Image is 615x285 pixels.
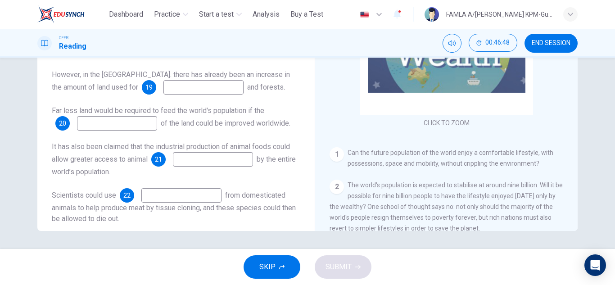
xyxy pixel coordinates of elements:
h1: Reading [59,41,86,52]
img: ELTC logo [37,5,85,23]
span: However, in the [GEOGRAPHIC_DATA]. there has already been an increase in the amount of land used for [52,70,290,91]
span: Scientists could use [52,191,116,199]
span: Can the future population of the world enjoy a comfortable lifestyle, with possessions, space and... [348,149,553,167]
span: END SESSION [532,40,570,47]
span: of the land could be improved worldwide. [161,119,290,127]
span: 20 [59,120,66,127]
img: Profile picture [425,7,439,22]
div: Open Intercom Messenger [584,254,606,276]
span: Analysis [253,9,280,20]
button: Practice [150,6,192,23]
span: Dashboard [109,9,143,20]
button: Start a test [195,6,245,23]
div: Hide [469,34,517,53]
button: Dashboard [105,6,147,23]
button: Buy a Test [287,6,327,23]
span: CEFR [59,35,68,41]
span: The world's population is expected to stabilise at around nine billion. Will it be possible for n... [330,181,563,232]
span: from domesticated animals to help produce meat by tissue cloning, and these species could then be... [52,191,296,223]
span: 00:46:48 [485,39,510,46]
button: SKIP [244,255,300,279]
div: 2 [330,180,344,194]
img: en [359,11,370,18]
span: 21 [155,156,162,163]
span: 19 [145,84,153,90]
span: SKIP [259,261,276,273]
a: ELTC logo [37,5,105,23]
span: Start a test [199,9,234,20]
span: and forests. [247,83,285,91]
span: Practice [154,9,180,20]
button: Analysis [249,6,283,23]
span: Far less land would be required to feed the world's population if the [52,106,264,115]
span: Buy a Test [290,9,323,20]
div: Mute [443,34,461,53]
div: FAMLA A/[PERSON_NAME] KPM-Guru [446,9,552,20]
span: It has also been claimed that the industrial production of animal foods could allow greater acces... [52,142,290,163]
button: END SESSION [525,34,578,53]
span: 22 [123,192,131,199]
div: 1 [330,147,344,162]
button: 00:46:48 [469,34,517,52]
